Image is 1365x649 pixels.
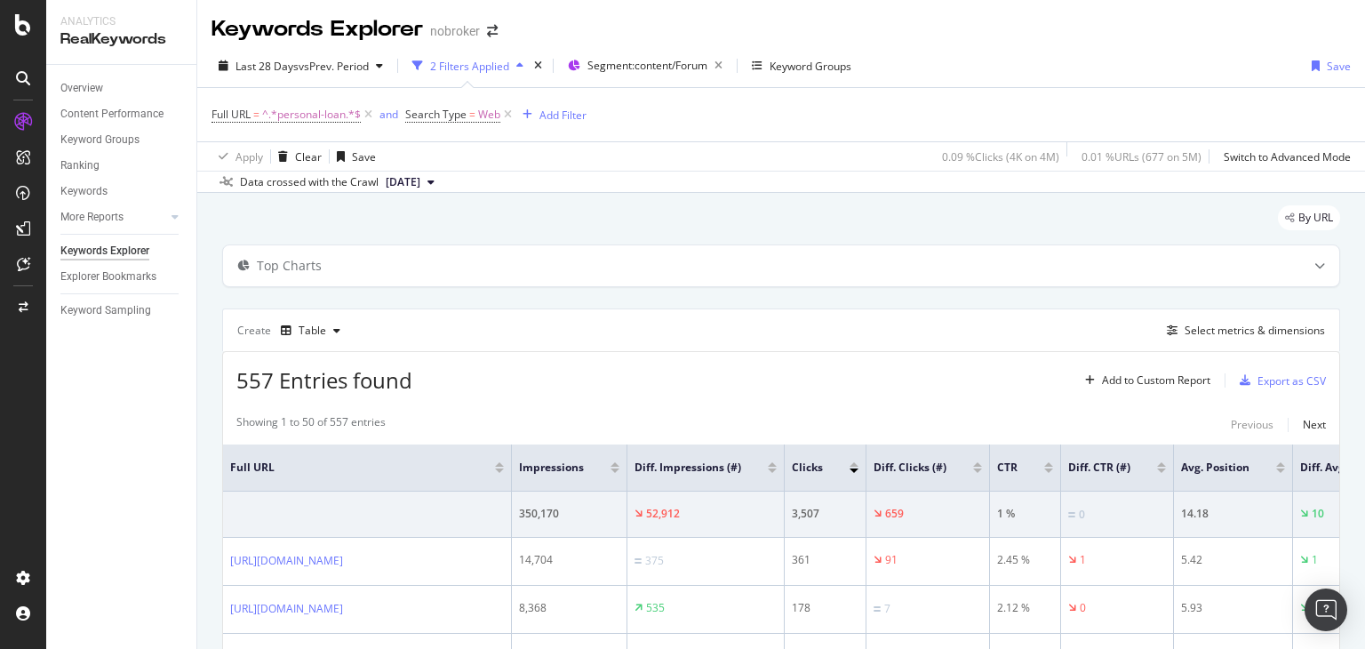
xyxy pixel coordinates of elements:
[60,208,124,227] div: More Reports
[1181,460,1249,476] span: Avg. Position
[60,79,184,98] a: Overview
[997,506,1053,522] div: 1 %
[884,601,890,617] div: 7
[1224,149,1351,164] div: Switch to Advanced Mode
[1181,506,1285,522] div: 14.18
[874,460,946,476] span: Diff. Clicks (#)
[262,102,361,127] span: ^.*personal-loan.*$
[1303,414,1326,436] button: Next
[1079,507,1085,523] div: 0
[352,149,376,164] div: Save
[1068,460,1130,476] span: Diff. CTR (#)
[60,301,151,320] div: Keyword Sampling
[1082,149,1201,164] div: 0.01 % URLs ( 677 on 5M )
[330,142,376,171] button: Save
[430,22,480,40] div: nobroker
[874,606,881,612] img: Equal
[792,460,823,476] span: Clicks
[1303,417,1326,432] div: Next
[271,142,322,171] button: Clear
[235,59,299,74] span: Last 28 Days
[1312,506,1324,522] div: 10
[60,156,184,175] a: Ranking
[60,268,156,286] div: Explorer Bookmarks
[60,182,108,201] div: Keywords
[212,107,251,122] span: Full URL
[60,242,149,260] div: Keywords Explorer
[469,107,475,122] span: =
[1231,414,1273,436] button: Previous
[646,600,665,616] div: 535
[60,182,184,201] a: Keywords
[212,14,423,44] div: Keywords Explorer
[405,52,531,80] button: 2 Filters Applied
[1181,552,1285,568] div: 5.42
[60,29,182,50] div: RealKeywords
[237,316,347,345] div: Create
[230,460,468,476] span: Full URL
[519,506,619,522] div: 350,170
[478,102,500,127] span: Web
[519,552,619,568] div: 14,704
[942,149,1059,164] div: 0.09 % Clicks ( 4K on 4M )
[1080,600,1086,616] div: 0
[1305,589,1347,631] div: Open Intercom Messenger
[379,172,442,193] button: [DATE]
[1080,552,1086,568] div: 1
[60,208,166,227] a: More Reports
[1278,205,1340,230] div: legacy label
[60,156,100,175] div: Ranking
[1068,512,1075,517] img: Equal
[885,506,904,522] div: 659
[587,58,707,73] span: Segment: content/Forum
[379,107,398,122] div: and
[519,600,619,616] div: 8,368
[60,105,164,124] div: Content Performance
[885,552,898,568] div: 91
[1078,366,1210,395] button: Add to Custom Report
[635,460,741,476] span: Diff. Impressions (#)
[274,316,347,345] button: Table
[60,131,184,149] a: Keyword Groups
[430,59,509,74] div: 2 Filters Applied
[60,131,140,149] div: Keyword Groups
[515,104,587,125] button: Add Filter
[792,506,858,522] div: 3,507
[997,552,1053,568] div: 2.45 %
[1217,142,1351,171] button: Switch to Advanced Mode
[299,59,369,74] span: vs Prev. Period
[253,107,259,122] span: =
[60,242,184,260] a: Keywords Explorer
[60,105,184,124] a: Content Performance
[997,460,1018,476] span: CTR
[379,106,398,123] button: and
[1231,417,1273,432] div: Previous
[1257,373,1326,389] div: Export as CSV
[386,174,420,190] span: 2025 Sep. 1st
[212,142,263,171] button: Apply
[487,25,498,37] div: arrow-right-arrow-left
[770,59,851,74] div: Keyword Groups
[1327,59,1351,74] div: Save
[1185,323,1325,338] div: Select metrics & dimensions
[531,57,546,75] div: times
[60,268,184,286] a: Explorer Bookmarks
[645,553,664,569] div: 375
[997,600,1053,616] div: 2.12 %
[1181,600,1285,616] div: 5.93
[295,149,322,164] div: Clear
[235,149,263,164] div: Apply
[745,52,858,80] button: Keyword Groups
[792,552,858,568] div: 361
[240,174,379,190] div: Data crossed with the Crawl
[236,414,386,436] div: Showing 1 to 50 of 557 entries
[212,52,390,80] button: Last 28 DaysvsPrev. Period
[405,107,467,122] span: Search Type
[60,14,182,29] div: Analytics
[1160,320,1325,341] button: Select metrics & dimensions
[60,301,184,320] a: Keyword Sampling
[635,558,642,564] img: Equal
[299,325,326,336] div: Table
[60,79,103,98] div: Overview
[1298,212,1333,223] span: By URL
